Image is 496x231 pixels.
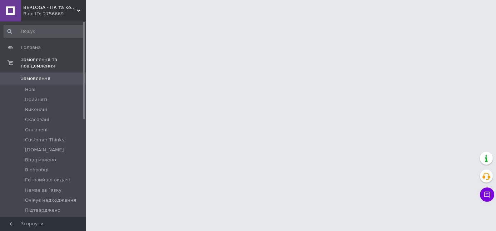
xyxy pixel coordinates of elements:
[25,106,47,113] span: Виконані
[21,44,41,51] span: Головна
[25,207,60,214] span: Підтверджено
[21,75,50,82] span: Замовлення
[25,96,47,103] span: Прийняті
[23,4,77,11] span: BERLOGA - ПК та комплектуючі
[4,25,84,38] input: Пошук
[25,86,35,93] span: Нові
[25,167,49,173] span: В обробці
[25,187,61,194] span: Немає зв `язку
[25,137,64,143] span: Customer Thinks
[25,116,49,123] span: Скасовані
[25,127,48,133] span: Оплачені
[25,197,76,204] span: Очікує надходження
[480,187,494,202] button: Чат з покупцем
[21,56,86,69] span: Замовлення та повідомлення
[25,177,70,183] span: Готовий до видачі
[23,11,86,17] div: Ваш ID: 2756669
[25,157,56,163] span: Відправлено
[25,147,64,153] span: [DOMAIN_NAME]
